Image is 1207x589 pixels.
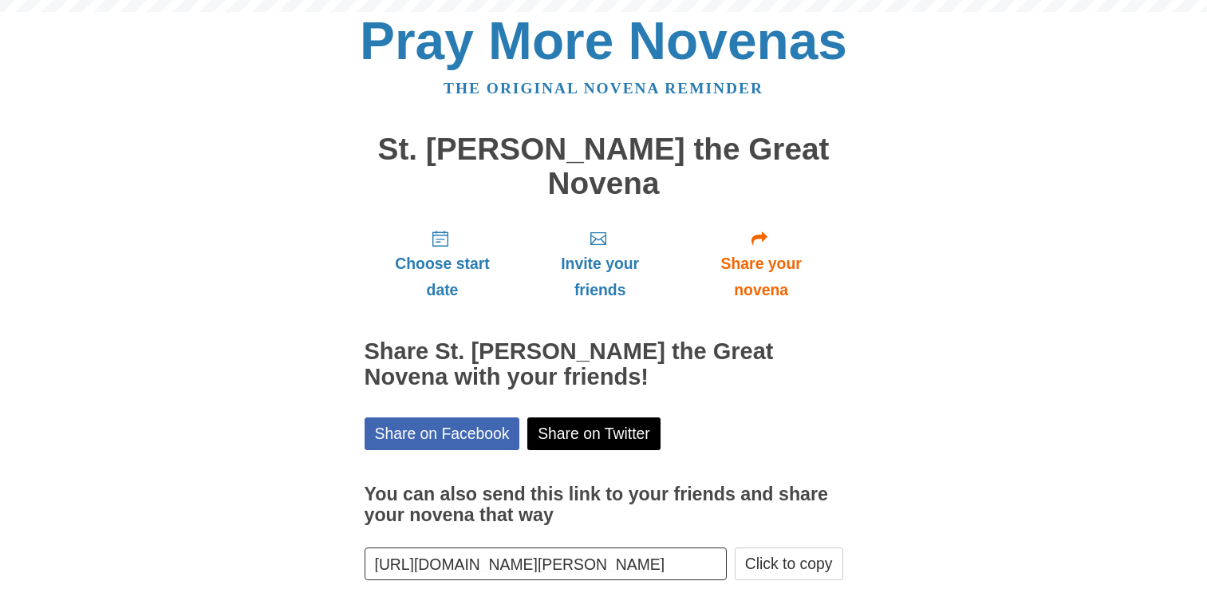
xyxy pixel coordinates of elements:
h2: Share St. [PERSON_NAME] the Great Novena with your friends! [365,339,843,390]
a: Choose start date [365,216,521,311]
a: Invite your friends [520,216,679,311]
a: Share on Twitter [527,417,661,450]
a: Share on Facebook [365,417,520,450]
h1: St. [PERSON_NAME] the Great Novena [365,132,843,200]
span: Share your novena [696,251,827,303]
button: Click to copy [735,547,843,580]
a: Pray More Novenas [360,11,847,70]
a: Share your novena [680,216,843,311]
span: Invite your friends [536,251,663,303]
h3: You can also send this link to your friends and share your novena that way [365,484,843,525]
span: Choose start date [381,251,505,303]
a: The original novena reminder [444,80,763,97]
